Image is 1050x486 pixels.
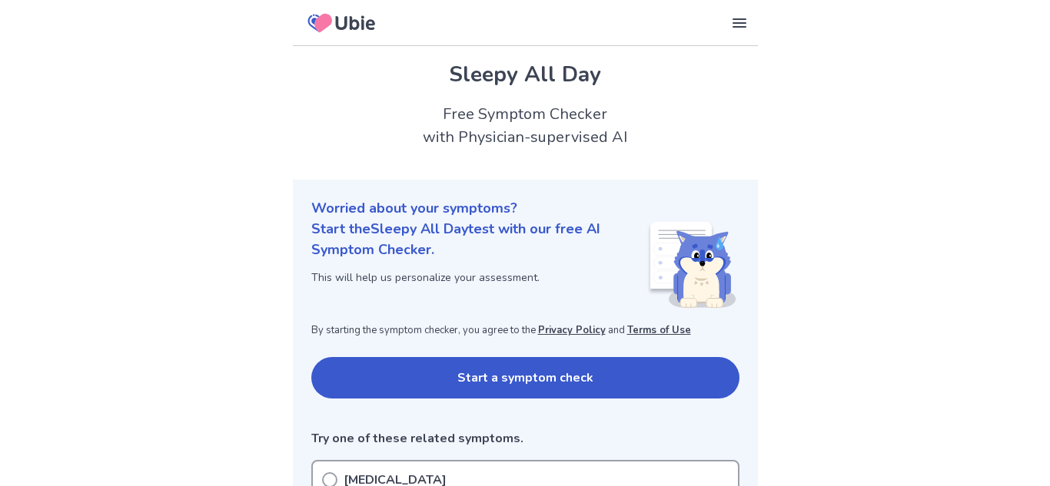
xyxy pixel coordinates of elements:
[311,269,647,286] p: This will help us personalize your assessment.
[647,222,736,308] img: Shiba
[538,323,606,337] a: Privacy Policy
[311,219,647,260] p: Start the Sleepy All Day test with our free AI Symptom Checker.
[627,323,691,337] a: Terms of Use
[311,357,739,398] button: Start a symptom check
[311,198,739,219] p: Worried about your symptoms?
[311,323,739,339] p: By starting the symptom checker, you agree to the and
[311,58,739,91] h1: Sleepy All Day
[311,429,739,448] p: Try one of these related symptoms.
[293,103,758,149] h2: Free Symptom Checker with Physician-supervised AI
